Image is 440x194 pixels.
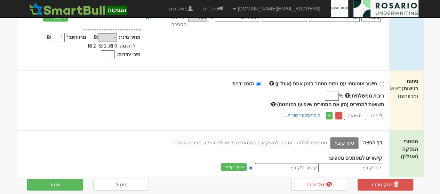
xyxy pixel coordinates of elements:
span: לדוגמה: 0 ₪, 1 ₪, 2 ₪ [88,43,135,49]
a: - [335,112,342,119]
input: חישוב אוטומטי עם נתוני מסחר בזמן אמת (אונליין) [379,82,384,86]
strong: קישורים למסמכים נוספים: [328,155,382,161]
input: לימיט [365,111,384,120]
input: תשואה [344,111,363,120]
button: שמור [27,179,83,191]
label: מחיר מינ׳: [119,34,141,41]
a: ביטול [93,179,149,191]
label: : [269,101,384,108]
input: קישור לקובץ [255,163,319,172]
a: הוסף מספר שורות... [282,111,322,119]
label: מינ׳ יחידות: [117,51,141,58]
a: + [326,112,333,119]
span: מסמכים אלו יהיו זמינים למשקיעים בסמארטבול אונליין כחלק מפרטי המכרז [173,140,327,145]
span: % [339,92,343,99]
button: הוסף קישור [221,163,247,171]
a: + הוסף נייר [43,14,68,22]
a: מחק מכרז [358,179,413,191]
label: ריבית ממשלתית: [345,92,384,99]
label: ניתוח רגישות [394,77,418,100]
span: תשואות למחירים (הזן את המחירים שיופיעו בהזמנות) [277,102,384,107]
input: הזנה ידנית [256,82,261,86]
img: SmartBull Logo [27,2,129,16]
label: מרווחים: [66,34,86,41]
span: % ממחיר הסגירה [152,14,186,28]
span: (תשואות ומרווחים) [385,85,418,99]
label: טען קובץ [330,137,359,149]
strong: חישוב אוטומטי עם נתוני מסחר בזמן אמת (אונליין) [275,81,377,86]
label: מסמכי הנפקה (אונליין) [394,138,418,160]
strong: דף הפצה : [360,140,382,145]
strong: הזנה ידנית [232,81,254,86]
div: ₪ [34,34,66,42]
input: שם קובץ [319,163,382,172]
a: בטל מכרז [291,179,347,191]
div: ₪ [86,34,119,42]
